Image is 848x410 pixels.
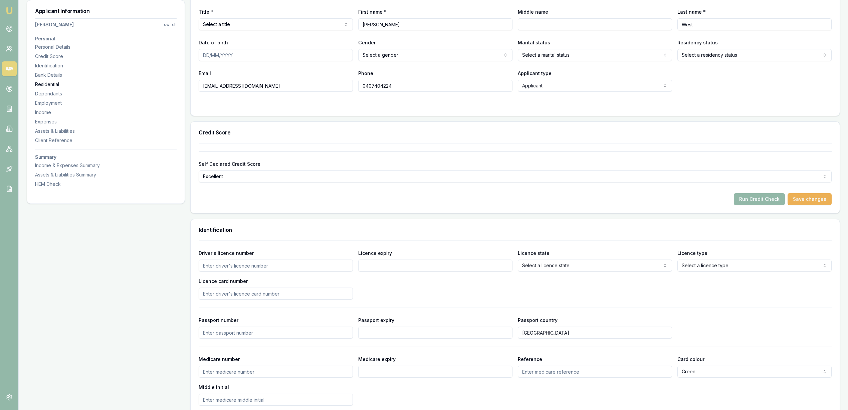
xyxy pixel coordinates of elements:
label: Licence card number [199,278,248,284]
button: Run Credit Check [734,193,785,205]
div: Dependants [35,90,177,97]
label: Medicare number [199,356,240,362]
div: switch [164,22,177,27]
label: Date of birth [199,40,228,45]
label: Marital status [518,40,550,45]
label: Licence expiry [358,250,392,256]
h3: Credit Score [199,130,832,135]
div: Residential [35,81,177,88]
label: Last name * [677,9,706,15]
label: Title * [199,9,213,15]
label: Residency status [677,40,718,45]
img: emu-icon-u.png [5,7,13,15]
label: Middle initial [199,384,229,390]
input: DD/MM/YYYY [199,49,353,61]
input: Enter passport number [199,327,353,339]
h3: Personal [35,36,177,41]
div: Income [35,109,177,116]
div: Client Reference [35,137,177,144]
input: Enter passport country [518,327,672,339]
label: Card colour [677,356,704,362]
h3: Summary [35,155,177,159]
div: Expenses [35,118,177,125]
input: Enter driver's licence card number [199,288,353,300]
input: Enter driver's licence number [199,260,353,272]
div: Credit Score [35,53,177,60]
label: Licence type [677,250,707,256]
input: Enter medicare middle initial [199,394,353,406]
div: Assets & Liabilities [35,128,177,134]
div: Personal Details [35,44,177,50]
div: Employment [35,100,177,106]
input: Enter medicare number [199,366,353,378]
div: HEM Check [35,181,177,187]
div: Bank Details [35,72,177,78]
label: First name * [358,9,387,15]
label: Passport country [518,317,558,323]
h3: Applicant Information [35,8,177,14]
div: Income & Expenses Summary [35,162,177,169]
div: [PERSON_NAME] [35,21,74,28]
label: Phone [358,70,373,76]
label: Passport number [199,317,238,323]
input: 0431 234 567 [358,80,512,92]
label: Gender [358,40,376,45]
label: Licence state [518,250,550,256]
label: Reference [518,356,542,362]
h3: Identification [199,227,832,233]
div: Assets & Liabilities Summary [35,171,177,178]
label: Middle name [518,9,548,15]
label: Driver's licence number [199,250,254,256]
div: Identification [35,62,177,69]
label: Email [199,70,211,76]
label: Self Declared Credit Score [199,161,260,167]
label: Applicant type [518,70,552,76]
label: Passport expiry [358,317,394,323]
label: Medicare expiry [358,356,396,362]
button: Save changes [788,193,832,205]
input: Enter medicare reference [518,366,672,378]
